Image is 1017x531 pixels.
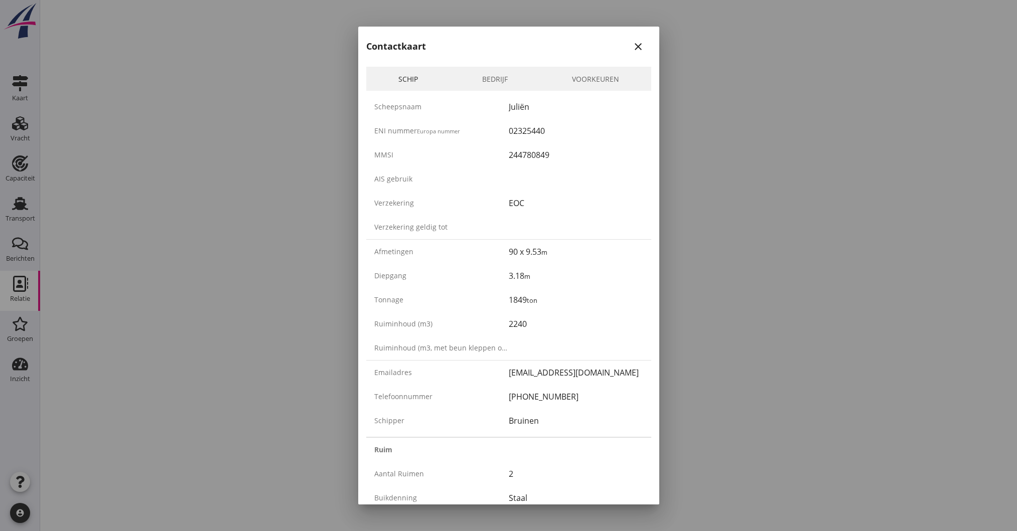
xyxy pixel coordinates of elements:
div: MMSI [374,149,509,160]
div: Ruiminhoud (m3) [374,318,509,329]
div: Diepgang [374,270,509,281]
div: 02325440 [509,125,643,137]
div: AIS gebruik [374,173,509,184]
div: Verzekering [374,198,509,208]
div: [EMAIL_ADDRESS][DOMAIN_NAME] [509,367,643,379]
div: Scheepsnaam [374,101,509,112]
span: Buikdenning [374,493,417,502]
div: Ruiminhoud (m3, met beun kleppen open) [374,342,509,353]
div: Tonnage [374,294,509,305]
div: Afmetingen [374,246,509,257]
div: EOC [509,197,643,209]
small: m [541,248,547,257]
div: Staal [509,492,643,504]
div: 244780849 [509,149,643,161]
a: Voorkeuren [540,67,651,91]
div: Telefoonnummer [374,391,509,402]
div: Schipper [374,415,509,426]
h2: Contactkaart [366,40,426,53]
div: 1849 [509,294,643,306]
div: Bruinen [509,415,643,427]
div: Verzekering geldig tot [374,222,509,232]
span: Aantal ruimen [374,469,424,478]
small: m [524,272,530,281]
a: Bedrijf [450,67,540,91]
a: Schip [366,67,450,91]
div: Emailadres [374,367,509,378]
small: Europa nummer [417,127,460,135]
div: 90 x 9.53 [509,246,643,258]
small: ton [527,296,537,305]
div: 2 [509,468,643,480]
strong: Ruim [374,444,392,455]
i: close [632,41,644,53]
div: [PHONE_NUMBER] [509,391,643,403]
div: ENI nummer [374,125,509,136]
div: 2240 [509,318,643,330]
div: 3.18 [509,270,643,282]
div: Juliën [509,101,643,113]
